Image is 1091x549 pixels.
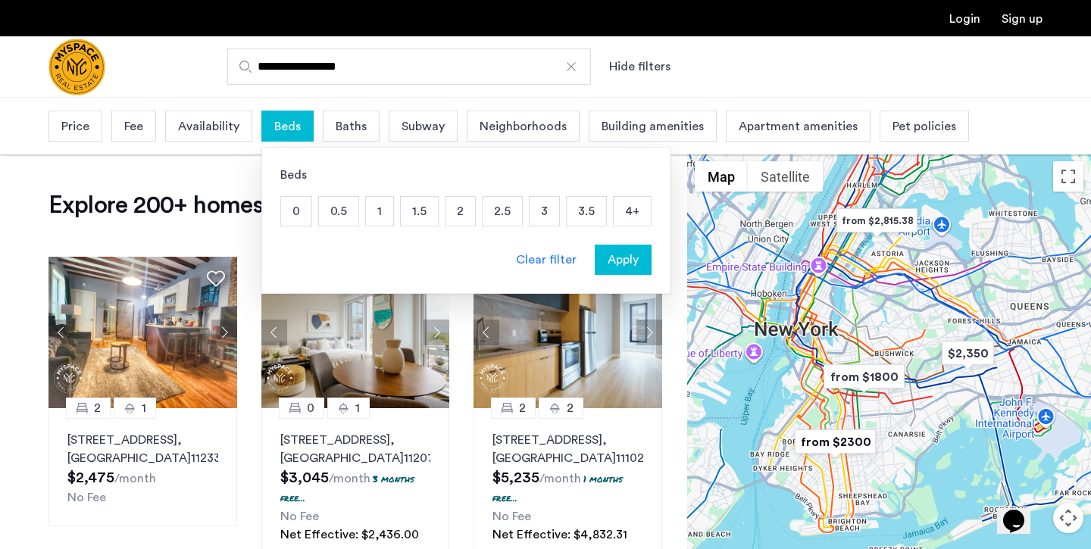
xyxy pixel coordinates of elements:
a: Cazamio Logo [48,39,105,95]
span: Fee [124,117,143,136]
p: 0 [281,197,311,226]
p: 3.5 [567,197,606,226]
div: Clear filter [516,251,577,269]
span: Neighborhoods [480,117,567,136]
a: Registration [1002,13,1043,25]
p: 3 [530,197,559,226]
span: Availability [178,117,239,136]
button: button [595,245,652,275]
span: Price [61,117,89,136]
span: Apply [608,251,639,269]
p: 2.5 [483,197,522,226]
span: Building amenities [602,117,704,136]
button: Show or hide filters [609,58,671,76]
span: Pet policies [892,117,956,136]
span: Apartment amenities [739,117,858,136]
input: Apartment Search [227,48,591,85]
p: 2 [445,197,475,226]
img: logo [48,39,105,95]
span: Subway [402,117,445,136]
iframe: chat widget [997,488,1046,534]
p: 4+ [614,197,651,226]
span: Beds [274,117,301,136]
p: 0.5 [319,197,358,226]
div: Beds [280,166,652,184]
span: Baths [336,117,367,136]
p: 1.5 [401,197,438,226]
a: Login [949,13,980,25]
p: 1 [366,197,393,226]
